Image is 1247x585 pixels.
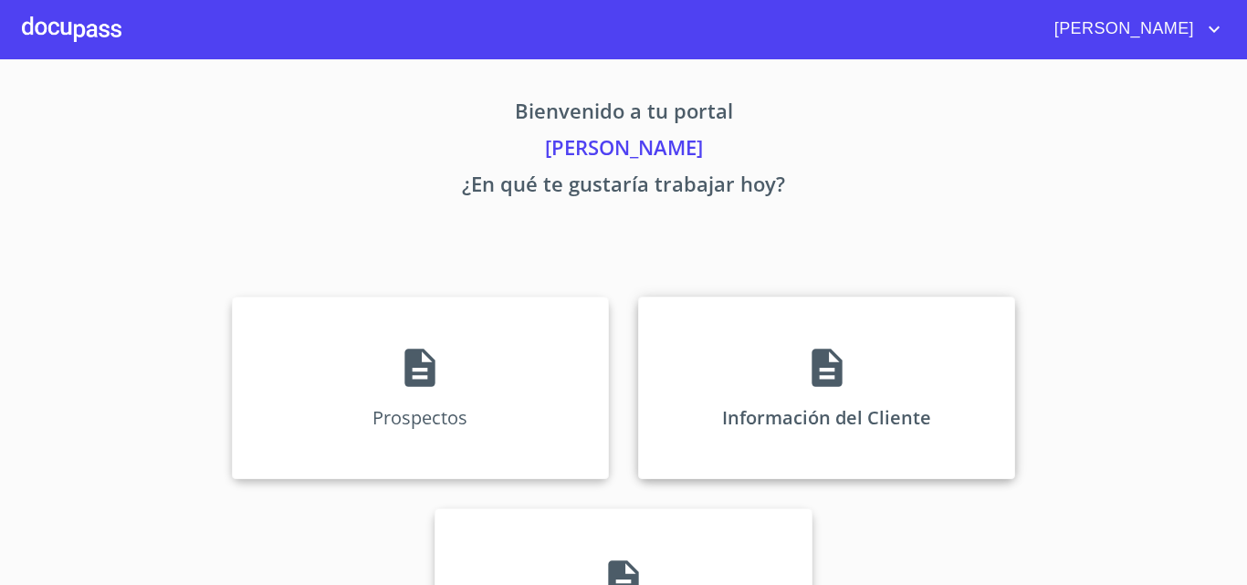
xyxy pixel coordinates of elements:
p: ¿En qué te gustaría trabajar hoy? [61,169,1186,205]
p: Bienvenido a tu portal [61,96,1186,132]
p: Prospectos [372,405,467,430]
button: account of current user [1041,15,1225,44]
span: [PERSON_NAME] [1041,15,1203,44]
p: Información del Cliente [722,405,931,430]
p: [PERSON_NAME] [61,132,1186,169]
